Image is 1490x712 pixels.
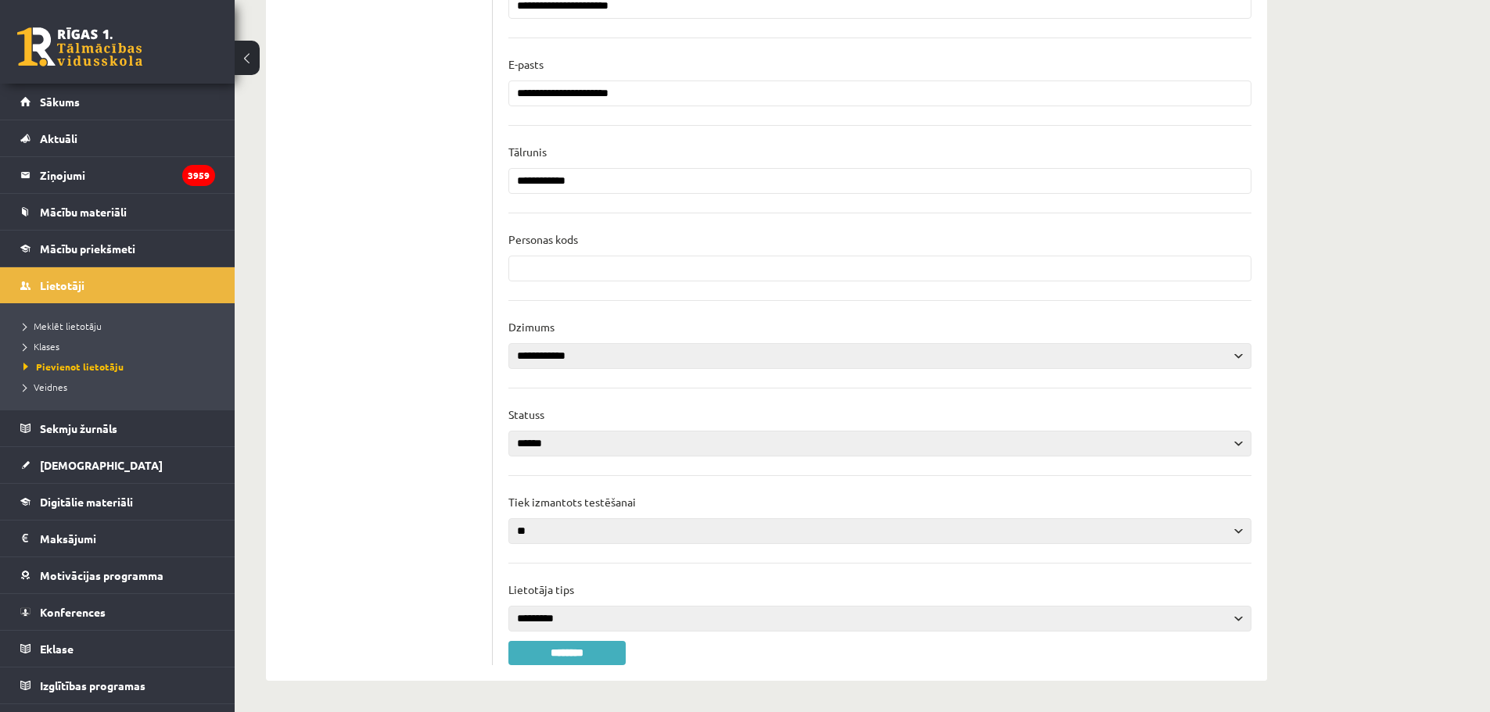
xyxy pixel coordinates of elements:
[20,231,215,267] a: Mācību priekšmeti
[40,278,84,292] span: Lietotāji
[20,521,215,556] a: Maksājumi
[508,57,544,71] p: E-pasts
[40,568,163,582] span: Motivācijas programma
[20,410,215,446] a: Sekmju žurnāls
[20,194,215,230] a: Mācību materiāli
[20,447,215,483] a: [DEMOGRAPHIC_DATA]
[20,157,215,193] a: Ziņojumi3959
[40,678,145,692] span: Izglītības programas
[40,605,106,619] span: Konferences
[20,267,215,303] a: Lietotāji
[20,667,215,703] a: Izglītības programas
[23,340,59,352] span: Klases
[20,120,215,156] a: Aktuāli
[23,320,102,332] span: Meklēt lietotāju
[40,242,135,256] span: Mācību priekšmeti
[23,380,219,394] a: Veidnes
[40,521,215,556] legend: Maksājumi
[20,631,215,667] a: Eklase
[508,232,578,246] p: Personas kods
[23,319,219,333] a: Meklēt lietotāju
[23,339,219,353] a: Klases
[23,360,219,374] a: Pievienot lietotāju
[40,642,74,656] span: Eklase
[20,557,215,593] a: Motivācijas programma
[20,84,215,120] a: Sākums
[20,484,215,520] a: Digitālie materiāli
[40,458,163,472] span: [DEMOGRAPHIC_DATA]
[182,165,215,186] i: 3959
[508,407,544,421] p: Statuss
[508,145,547,159] p: Tālrunis
[508,495,636,509] p: Tiek izmantots testēšanai
[40,157,215,193] legend: Ziņojumi
[40,131,77,145] span: Aktuāli
[508,582,574,596] p: Lietotāja tips
[40,495,133,509] span: Digitālie materiāli
[20,594,215,630] a: Konferences
[40,421,117,435] span: Sekmju žurnāls
[40,95,80,109] span: Sākums
[23,360,124,373] span: Pievienot lietotāju
[40,205,127,219] span: Mācību materiāli
[508,320,555,334] p: Dzimums
[17,27,142,66] a: Rīgas 1. Tālmācības vidusskola
[23,381,67,393] span: Veidnes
